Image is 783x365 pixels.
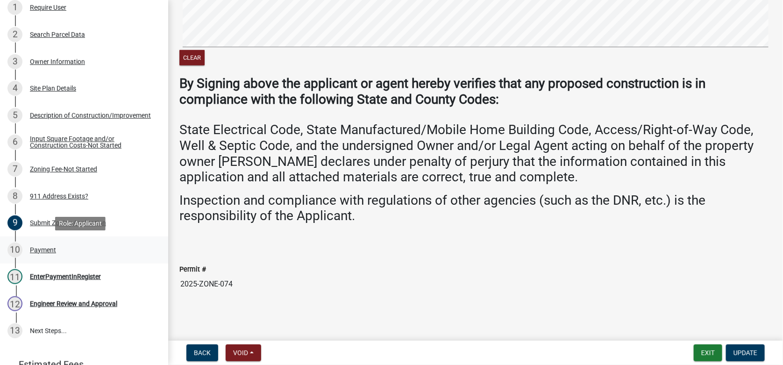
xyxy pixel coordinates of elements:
div: 911 Address Exists? [30,193,88,200]
span: Void [233,349,248,357]
button: Void [226,344,261,361]
div: Owner Information [30,58,85,65]
div: Role: Applicant [55,217,106,230]
b: By Signing above the applicant or agent hereby verifies that any proposed construction is in comp... [179,76,705,107]
button: Back [186,344,218,361]
label: Permit # [179,266,206,273]
div: Zoning Fee-Not Started [30,166,97,172]
button: Clear [179,50,205,65]
div: 12 [7,296,22,311]
span: Back [194,349,211,357]
div: Engineer Review and Approval [30,301,117,307]
div: 5 [7,108,22,123]
button: Update [726,344,765,361]
div: 3 [7,54,22,69]
span: Update [733,349,757,357]
button: Exit [694,344,722,361]
div: Search Parcel Data [30,31,85,38]
div: 2 [7,27,22,42]
div: 11 [7,269,22,284]
div: 7 [7,162,22,177]
div: Payment [30,247,56,253]
div: 13 [7,323,22,338]
div: Require User [30,4,66,11]
div: 9 [7,215,22,230]
div: 10 [7,243,22,258]
h3: Inspection and compliance with regulations of other agencies (such as the DNR, etc.) is the respo... [179,193,772,224]
div: 4 [7,81,22,96]
div: Site Plan Details [30,85,76,92]
div: EnterPaymentInRegister [30,273,101,280]
div: Input Square Footage and/or Construction Costs-Not Started [30,136,153,149]
div: Submit Zoning Application [30,220,106,226]
div: 8 [7,189,22,204]
h3: State Electrical Code, State Manufactured/Mobile Home Building Code, Access/Right-of-Way Code, We... [179,122,772,185]
div: Description of Construction/Improvement [30,112,151,119]
div: 6 [7,135,22,150]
